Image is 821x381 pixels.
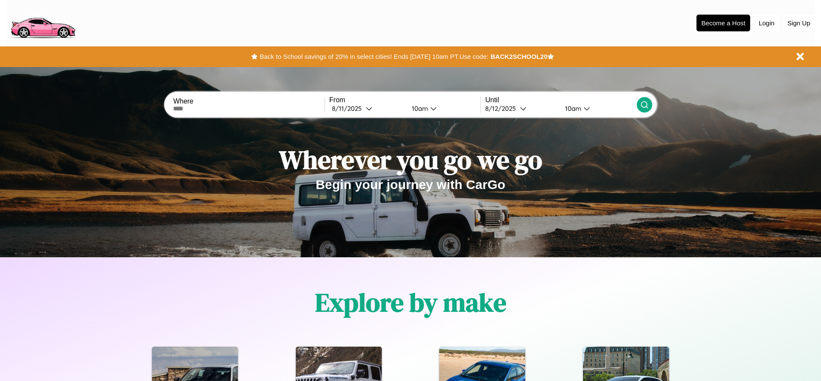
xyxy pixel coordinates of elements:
label: Where [173,98,324,105]
div: 8 / 12 / 2025 [485,104,520,113]
button: 10am [405,104,480,113]
button: Login [754,15,779,31]
h1: Explore by make [315,285,506,320]
div: 10am [561,104,584,113]
label: Until [485,96,636,104]
button: Sign Up [783,15,815,31]
label: From [329,96,480,104]
button: Back to School savings of 20% in select cities! Ends [DATE] 10am PT.Use code: [258,51,490,63]
div: 8 / 11 / 2025 [332,104,366,113]
button: 10am [558,104,636,113]
div: 10am [407,104,430,113]
b: BACK2SCHOOL20 [490,53,547,60]
button: Become a Host [696,15,750,31]
img: logo [6,4,79,40]
button: 8/11/2025 [329,104,405,113]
